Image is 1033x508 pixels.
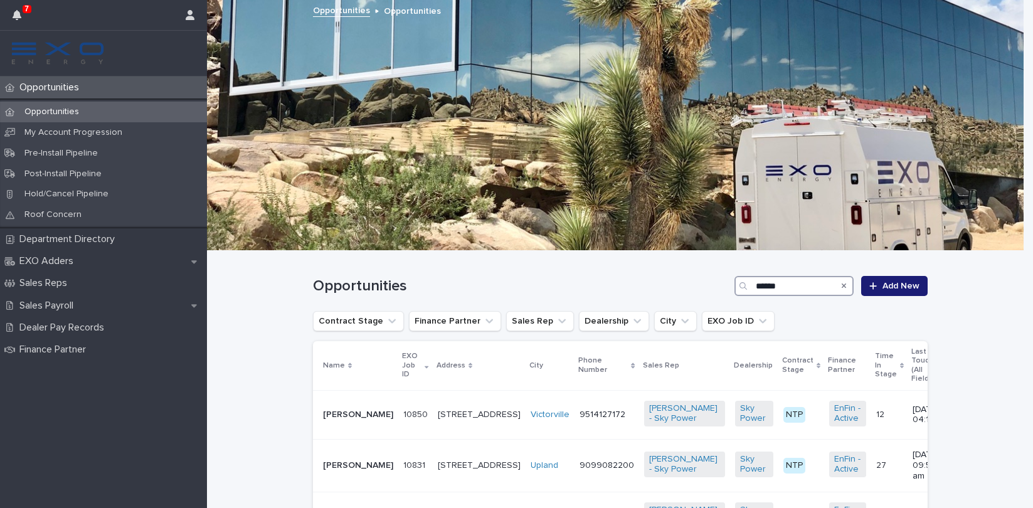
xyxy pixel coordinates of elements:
[506,311,574,331] button: Sales Rep
[782,354,813,377] p: Contract Stage
[578,354,628,377] p: Phone Number
[579,311,649,331] button: Dealership
[403,458,428,471] p: 10831
[14,233,125,245] p: Department Directory
[323,359,345,373] p: Name
[313,440,970,492] tr: [PERSON_NAME]1083110831 [STREET_ADDRESS]Upland 9099082200[PERSON_NAME] - Sky Power Sky Power NTPE...
[437,359,465,373] p: Address
[313,277,730,295] h1: Opportunities
[913,405,950,426] p: [DATE] 04:16 pm
[409,311,501,331] button: Finance Partner
[649,454,720,475] a: [PERSON_NAME] - Sky Power
[402,349,422,381] p: EXO Job ID
[882,282,919,290] span: Add New
[14,277,77,289] p: Sales Reps
[14,169,112,179] p: Post-Install Pipeline
[734,359,773,373] p: Dealership
[580,410,625,419] a: 9514127172
[834,403,861,425] a: EnFin - Active
[913,450,950,481] p: [DATE] 09:50 am
[654,311,697,331] button: City
[834,454,861,475] a: EnFin - Active
[14,209,92,220] p: Roof Concern
[876,458,889,471] p: 27
[438,460,521,471] p: [STREET_ADDRESS]
[323,460,393,471] p: [PERSON_NAME]
[861,276,927,296] a: Add New
[643,359,679,373] p: Sales Rep
[14,255,83,267] p: EXO Adders
[828,354,867,377] p: Finance Partner
[313,3,370,17] a: Opportunities
[740,454,768,475] a: Sky Power
[531,410,569,420] a: Victorville
[14,82,89,93] p: Opportunities
[14,148,108,159] p: Pre-Install Pipeline
[14,107,89,117] p: Opportunities
[14,300,83,312] p: Sales Payroll
[313,311,404,331] button: Contract Stage
[580,461,634,470] a: 9099082200
[734,276,854,296] input: Search
[531,460,558,471] a: Upland
[911,345,943,386] p: Last Touched (All Fields)
[403,407,430,420] p: 10850
[14,127,132,138] p: My Account Progression
[14,344,96,356] p: Finance Partner
[438,410,521,420] p: [STREET_ADDRESS]
[13,8,29,30] div: 7
[702,311,775,331] button: EXO Job ID
[876,407,887,420] p: 12
[875,349,897,381] p: Time In Stage
[384,3,441,17] p: Opportunities
[529,359,543,373] p: City
[10,41,105,66] img: FKS5r6ZBThi8E5hshIGi
[649,403,720,425] a: [PERSON_NAME] - Sky Power
[24,4,29,13] p: 7
[14,322,114,334] p: Dealer Pay Records
[783,458,805,474] div: NTP
[313,390,970,440] tr: [PERSON_NAME]1085010850 [STREET_ADDRESS]Victorville 9514127172[PERSON_NAME] - Sky Power Sky Power...
[323,410,393,420] p: [PERSON_NAME]
[783,407,805,423] div: NTP
[14,189,119,199] p: Hold/Cancel Pipeline
[740,403,768,425] a: Sky Power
